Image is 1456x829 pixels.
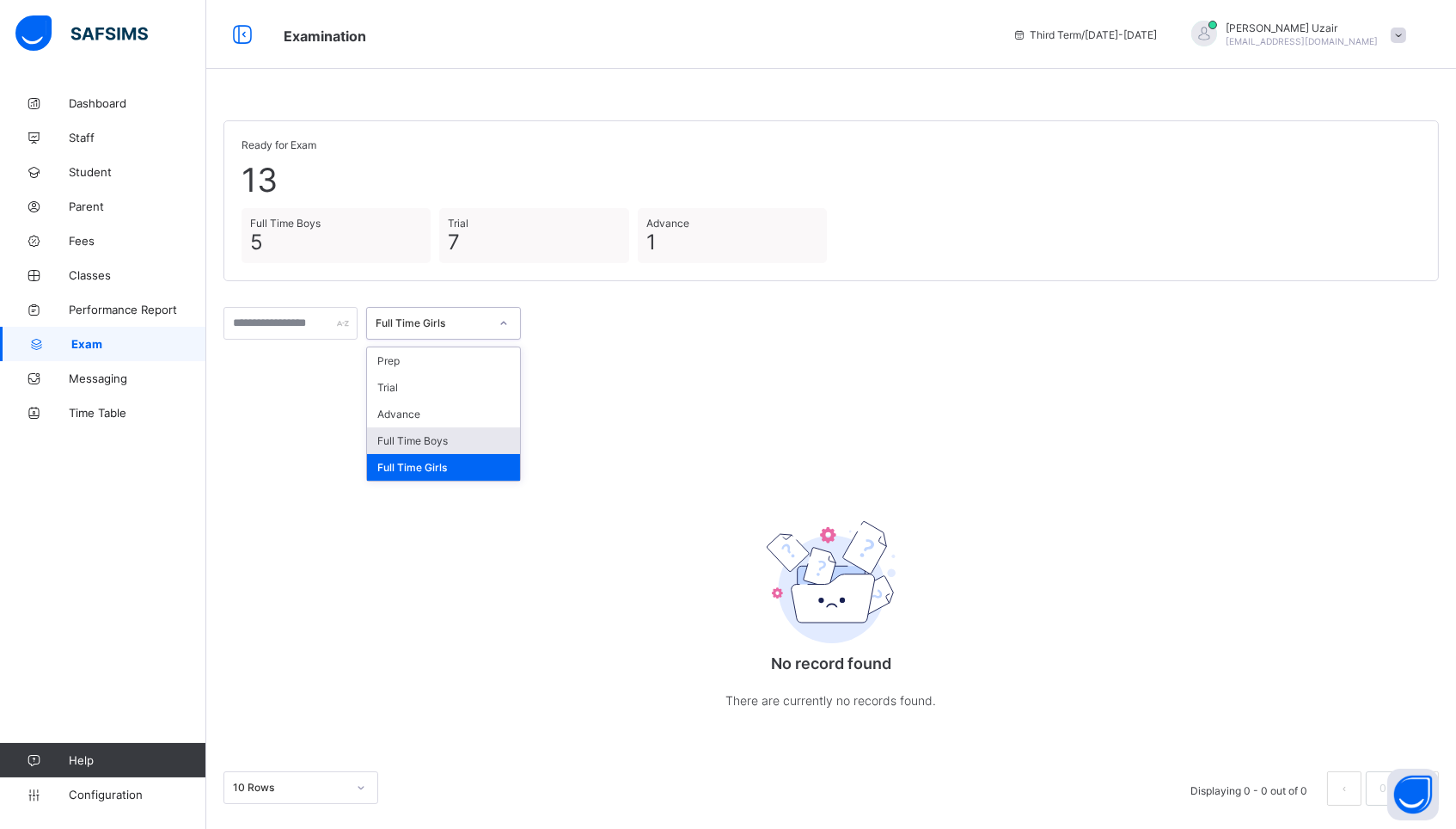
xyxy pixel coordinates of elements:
img: emptyFolder.c0dd6c77127a4b698b748a2c71dfa8de.svg [767,521,896,642]
span: 13 [242,160,1421,200]
div: Full Time Girls [376,317,489,330]
span: Staff [69,131,206,144]
span: Ready for Exam [242,138,1421,151]
p: No record found [659,654,1003,672]
span: 1 [646,230,818,255]
li: Displaying 0 - 0 out of 0 [1178,771,1320,806]
span: Parent [69,200,206,213]
a: 0 [1374,777,1391,800]
button: Open asap [1387,769,1439,820]
div: Full Time Girls [367,454,520,481]
span: Exam [71,337,206,351]
div: Advance [367,401,520,427]
span: Help [69,753,205,767]
span: Classes [69,268,206,282]
div: SheikhUzair [1174,21,1415,49]
span: Time Table [69,406,206,420]
span: Performance Report [69,303,206,316]
span: Advance [646,217,818,230]
span: Examination [284,28,366,45]
span: Student [69,165,206,179]
img: safsims [15,15,148,52]
span: Trial [448,217,620,230]
span: [PERSON_NAME] Uzair [1226,21,1378,34]
div: Trial [367,374,520,401]
div: Prep [367,347,520,374]
span: Dashboard [69,96,206,110]
span: Full Time Boys [250,217,422,230]
div: 10 Rows [233,781,346,794]
span: session/term information [1012,28,1157,41]
li: 上一页 [1327,771,1361,806]
div: No record found [659,474,1003,745]
span: 5 [250,230,422,255]
li: 0 [1366,771,1400,806]
span: 7 [448,230,620,255]
div: Full Time Boys [367,427,520,454]
span: Fees [69,234,206,248]
span: Messaging [69,372,206,385]
span: [EMAIL_ADDRESS][DOMAIN_NAME] [1226,36,1378,46]
p: There are currently no records found. [659,690,1003,711]
span: Configuration [69,788,205,801]
button: prev page [1327,771,1361,806]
